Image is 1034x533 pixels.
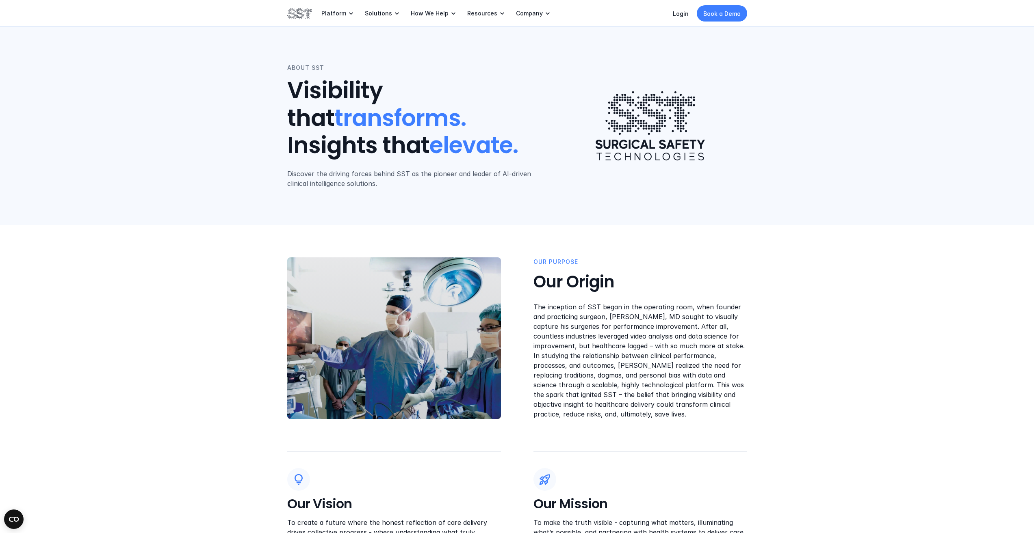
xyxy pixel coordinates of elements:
[533,257,578,266] p: OUR PUrpose
[287,63,324,72] p: ABOUT SST
[516,10,543,17] p: Company
[334,102,466,134] span: transforms.
[533,302,747,419] p: The inception of SST began in the operating room, when founder and practicing surgeon, [PERSON_NA...
[287,169,538,188] p: Discover the driving forces behind SST as the pioneer and leader of AI-driven clinical intelligen...
[467,10,497,17] p: Resources
[429,129,518,161] span: elevate.
[4,509,24,529] button: Open CMP widget
[287,6,312,20] img: SST logo
[533,271,747,292] h3: Our Origin
[287,496,501,513] h4: Our Vision
[533,496,747,513] h4: Our Mission
[585,80,716,172] img: Surgical Safety Technologies logo
[365,10,392,17] p: Solutions
[287,77,538,159] h1: Visibility that Insights that
[411,10,449,17] p: How We Help
[703,9,741,18] p: Book a Demo
[321,10,346,17] p: Platform
[697,5,747,22] a: Book a Demo
[673,10,689,17] a: Login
